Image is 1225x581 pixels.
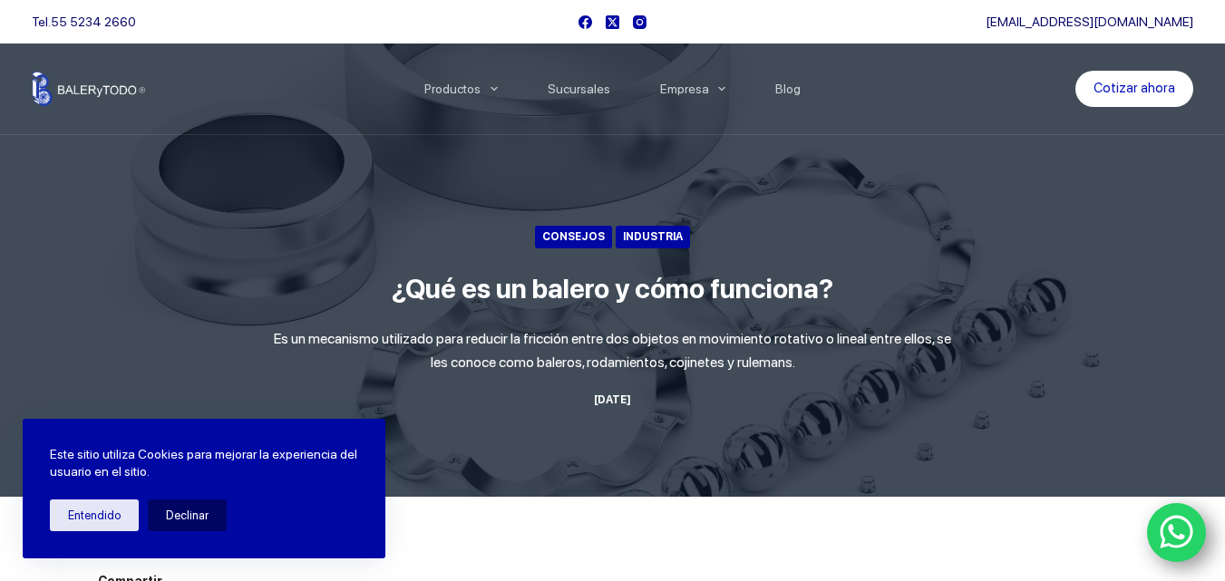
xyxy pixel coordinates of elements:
a: Facebook [578,15,592,29]
a: Cotizar ahora [1075,71,1193,107]
h1: ¿Qué es un balero y cómo funciona? [273,268,953,309]
a: X (Twitter) [606,15,619,29]
time: [DATE] [594,393,631,406]
a: Consejos [535,226,612,248]
a: Instagram [633,15,647,29]
p: Es un mecanismo utilizado para reducir la fricción entre dos objetos en movimiento rotativo o lin... [273,327,953,375]
p: Este sitio utiliza Cookies para mejorar la experiencia del usuario en el sitio. [50,446,358,481]
span: Tel. [32,15,136,29]
a: [EMAIL_ADDRESS][DOMAIN_NAME] [986,15,1193,29]
img: Balerytodo [32,72,145,106]
nav: Menu Principal [399,44,826,134]
a: WhatsApp [1147,503,1207,563]
a: Industria [616,226,690,248]
button: Declinar [148,499,227,531]
button: Entendido [50,499,139,531]
a: 55 5234 2660 [51,15,136,29]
